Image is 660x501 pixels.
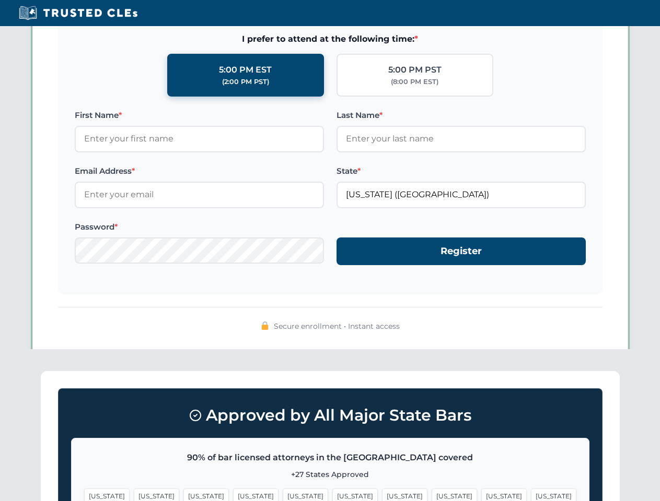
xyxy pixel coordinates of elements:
[75,221,324,233] label: Password
[391,77,438,87] div: (8:00 PM EST)
[219,63,272,77] div: 5:00 PM EST
[261,321,269,330] img: 🔒
[75,32,586,46] span: I prefer to attend at the following time:
[337,237,586,265] button: Register
[75,165,324,177] label: Email Address
[337,182,586,208] input: Florida (FL)
[75,182,324,208] input: Enter your email
[337,126,586,152] input: Enter your last name
[274,320,400,332] span: Secure enrollment • Instant access
[337,109,586,122] label: Last Name
[84,469,576,480] p: +27 States Approved
[16,5,141,21] img: Trusted CLEs
[71,401,589,430] h3: Approved by All Major State Bars
[75,126,324,152] input: Enter your first name
[337,165,586,177] label: State
[84,451,576,464] p: 90% of bar licensed attorneys in the [GEOGRAPHIC_DATA] covered
[388,63,442,77] div: 5:00 PM PST
[75,109,324,122] label: First Name
[222,77,269,87] div: (2:00 PM PST)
